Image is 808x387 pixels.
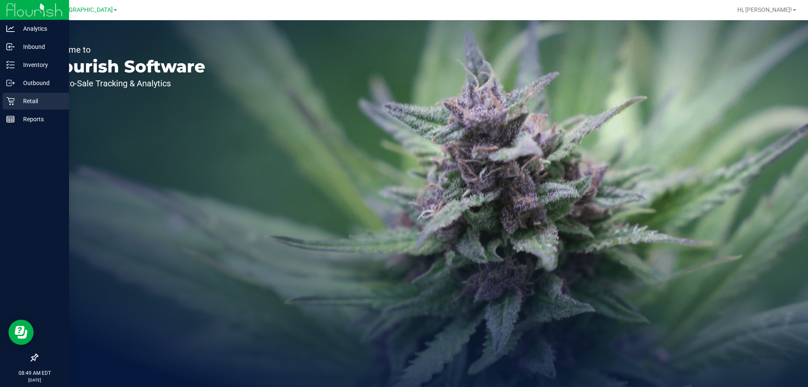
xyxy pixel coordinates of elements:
[15,78,65,88] p: Outbound
[15,96,65,106] p: Retail
[6,97,15,105] inline-svg: Retail
[4,369,65,377] p: 08:49 AM EDT
[15,42,65,52] p: Inbound
[15,114,65,124] p: Reports
[8,320,34,345] iframe: Resource center
[737,6,792,13] span: Hi, [PERSON_NAME]!
[45,45,205,54] p: Welcome to
[4,377,65,383] p: [DATE]
[15,60,65,70] p: Inventory
[15,24,65,34] p: Analytics
[6,61,15,69] inline-svg: Inventory
[45,58,205,75] p: Flourish Software
[6,24,15,33] inline-svg: Analytics
[6,115,15,123] inline-svg: Reports
[45,79,205,88] p: Seed-to-Sale Tracking & Analytics
[6,43,15,51] inline-svg: Inbound
[6,79,15,87] inline-svg: Outbound
[55,6,113,13] span: [GEOGRAPHIC_DATA]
